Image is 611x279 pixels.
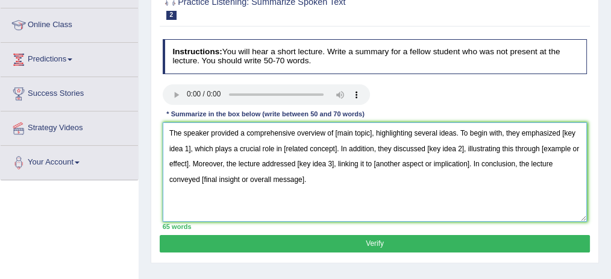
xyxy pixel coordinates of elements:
[163,222,587,231] div: 65 words
[160,235,589,252] button: Verify
[1,77,138,107] a: Success Stories
[1,43,138,73] a: Predictions
[172,47,222,56] b: Instructions:
[163,110,369,120] div: * Summarize in the box below (write between 50 and 70 words)
[166,11,177,20] span: 2
[1,146,138,176] a: Your Account
[163,39,587,74] h4: You will hear a short lecture. Write a summary for a fellow student who was not present at the le...
[1,8,138,39] a: Online Class
[1,111,138,142] a: Strategy Videos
